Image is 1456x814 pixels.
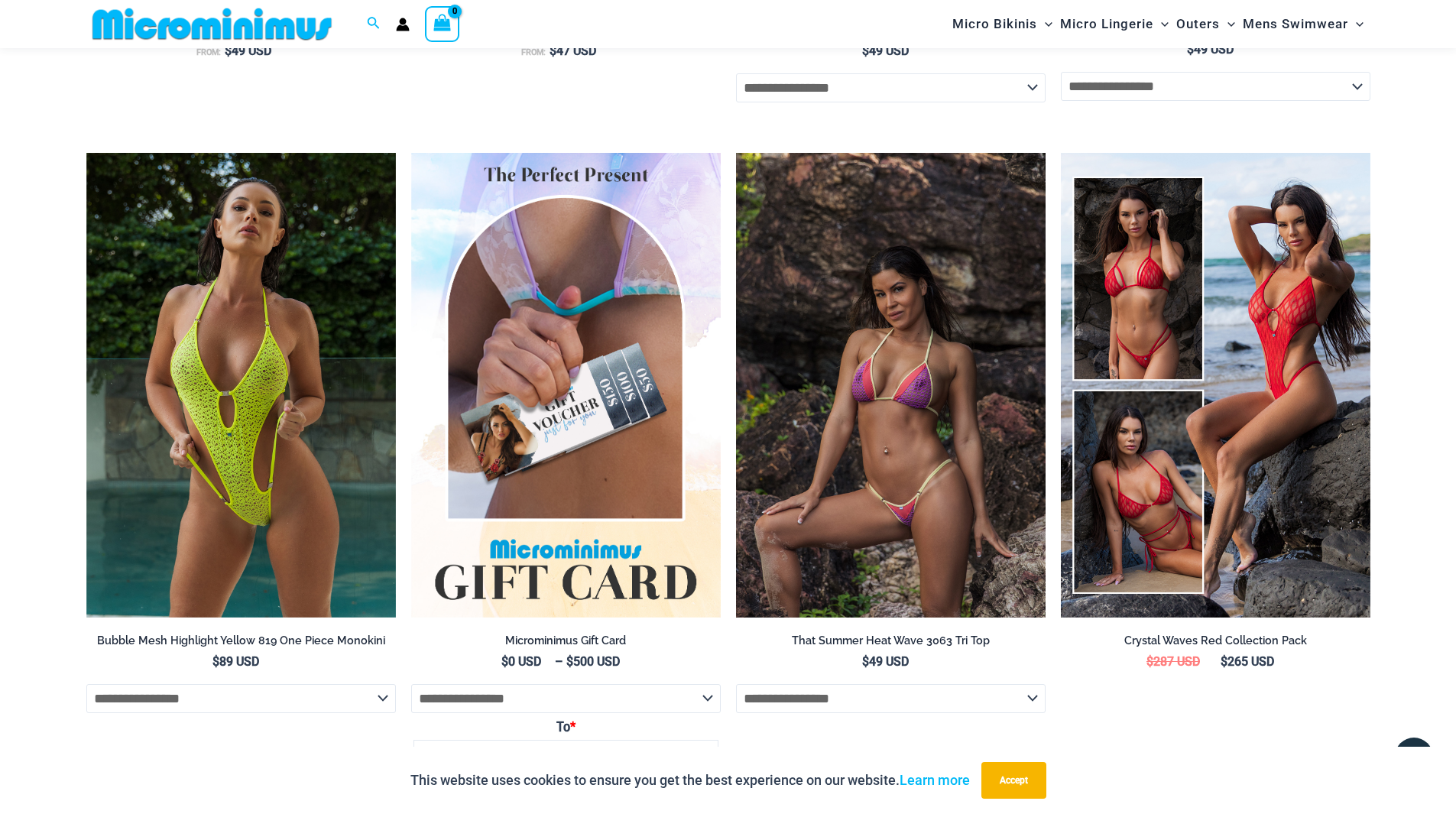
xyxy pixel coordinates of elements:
a: View Shopping Cart, empty [425,6,460,41]
h2: That Summer Heat Wave 3063 Tri Top [736,634,1046,648]
bdi: 49 USD [862,44,909,58]
img: Bubble Mesh Highlight Yellow 819 One Piece 02 [86,153,396,618]
span: $ [1221,654,1227,669]
bdi: 287 USD [1146,654,1200,669]
a: Microminimus Gift Card [411,634,721,653]
a: Learn more [900,772,970,788]
a: That Summer Heat Wave 3063 Tri Top [736,634,1046,653]
h2: Crystal Waves Red Collection Pack [1061,634,1370,648]
span: $ [862,654,869,669]
bdi: 265 USD [1221,654,1274,669]
button: Accept [981,762,1046,799]
h2: Microminimus Gift Card [411,634,721,648]
span: Menu Toggle [1037,5,1052,44]
a: Bubble Mesh Highlight Yellow 819 One Piece Monokini [86,634,396,653]
span: $ [566,654,573,669]
span: $ [862,44,869,58]
p: This website uses cookies to ensure you get the best experience on our website. [410,769,970,792]
a: Mens SwimwearMenu ToggleMenu Toggle [1239,5,1367,44]
nav: Site Navigation [946,2,1370,46]
a: Crystal Waves Red Collection Pack [1061,634,1370,653]
span: From: [521,47,546,57]
span: Outers [1176,5,1220,44]
bdi: 47 USD [550,44,596,58]
a: OutersMenu ToggleMenu Toggle [1172,5,1239,44]
span: $ [1146,654,1153,669]
span: From: [196,47,221,57]
img: That Summer Heat Wave 3063 Tri Top 4303 Micro Bottom 02 [736,153,1046,618]
span: – [411,653,721,670]
a: Micro BikinisMenu ToggleMenu Toggle [949,5,1056,44]
label: To [413,715,718,740]
a: Micro LingerieMenu ToggleMenu Toggle [1056,5,1172,44]
span: Menu Toggle [1348,5,1364,44]
a: That Summer Heat Wave 3063 Tri Top 01That Summer Heat Wave 3063 Tri Top 4303 Micro Bottom 02That ... [736,153,1046,618]
a: Bubble Mesh Highlight Yellow 819 One Piece 02Bubble Mesh Highlight Yellow 819 One Piece 06Bubble ... [86,153,396,618]
span: Mens Swimwear [1243,5,1348,44]
span: Menu Toggle [1153,5,1169,44]
a: Collection PackCrystal Waves 305 Tri Top 4149 Thong 01Crystal Waves 305 Tri Top 4149 Thong 01 [1061,153,1370,618]
bdi: 49 USD [225,44,271,58]
bdi: 49 USD [862,654,909,669]
span: Menu Toggle [1220,5,1235,44]
abbr: Required field [570,720,576,735]
span: $ [225,44,232,58]
img: Collection Pack [1061,153,1370,618]
img: Featured Gift Card [411,153,721,618]
img: MM SHOP LOGO FLAT [86,7,338,41]
bdi: 89 USD [212,654,259,669]
bdi: 500 USD [566,654,620,669]
span: $ [501,654,508,669]
a: Account icon link [396,18,410,31]
bdi: 0 USD [501,654,541,669]
a: Search icon link [367,15,381,34]
bdi: 49 USD [1187,42,1234,57]
span: Micro Lingerie [1060,5,1153,44]
span: $ [212,654,219,669]
span: Micro Bikinis [952,5,1037,44]
h2: Bubble Mesh Highlight Yellow 819 One Piece Monokini [86,634,396,648]
span: $ [550,44,556,58]
span: $ [1187,42,1194,57]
